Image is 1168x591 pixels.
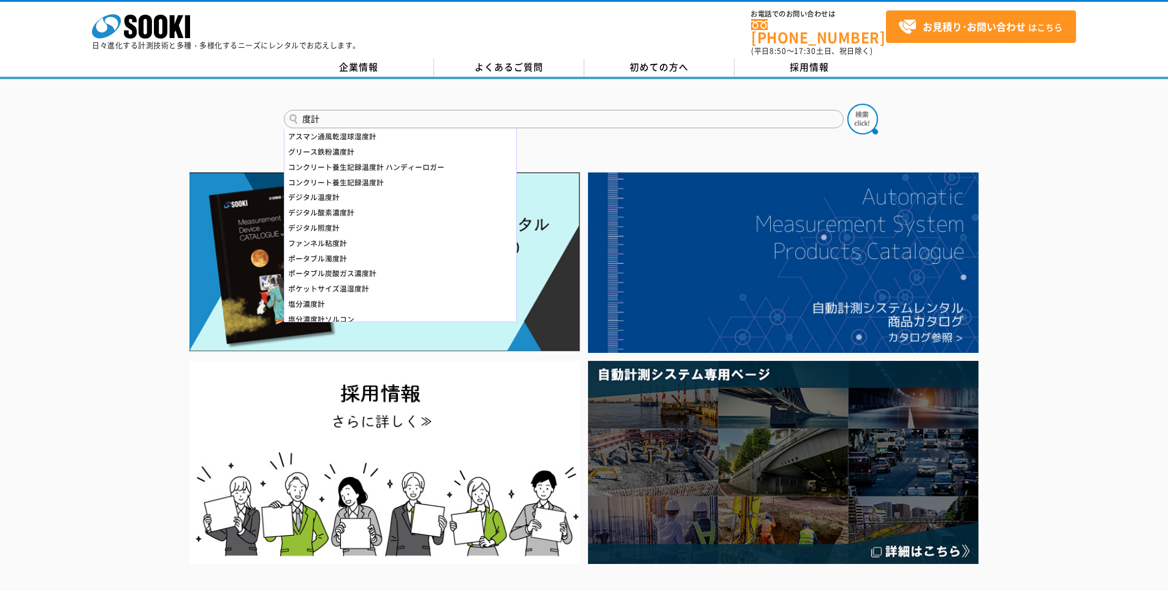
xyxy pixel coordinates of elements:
[794,45,816,56] span: 17:30
[588,361,979,564] img: 自動計測システム専用ページ
[284,129,516,144] div: アスマン通風乾湿球湿度計
[584,58,735,77] a: 初めての方へ
[284,220,516,236] div: デジタル照度計
[284,110,844,128] input: 商品名、型式、NETIS番号を入力してください
[284,175,516,190] div: コンクリート養生記録温度計
[588,172,979,353] img: 自動計測システムカタログ
[284,296,516,312] div: 塩分濃度計
[284,160,516,175] div: コンクリート養生記録温度計 ハンディーロガー
[751,45,872,56] span: (平日 ～ 土日、祝日除く)
[92,42,361,49] p: 日々進化する計測技術と多種・多様化するニーズにレンタルでお応えします。
[284,58,434,77] a: 企業情報
[284,205,516,220] div: デジタル酸素濃度計
[735,58,885,77] a: 採用情報
[284,190,516,205] div: デジタル温度計
[630,60,689,74] span: 初めての方へ
[923,19,1026,34] strong: お見積り･お問い合わせ
[189,361,580,564] img: SOOKI recruit
[284,281,516,296] div: ポケットサイズ温湿度計
[189,172,580,352] img: Catalog Ver10
[434,58,584,77] a: よくあるご質問
[284,236,516,251] div: ファンネル粘度計
[847,104,878,134] img: btn_search.png
[751,19,886,44] a: [PHONE_NUMBER]
[886,10,1076,43] a: お見積り･お問い合わせはこちら
[751,10,886,18] span: お電話でのお問い合わせは
[284,144,516,160] div: グリース鉄粉濃度計
[898,18,1063,36] span: はこちら
[284,251,516,266] div: ポータブル濁度計
[284,312,516,327] div: 塩分濃度計ソルコン
[284,266,516,281] div: ポータブル炭酸ガス濃度計
[769,45,787,56] span: 8:50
